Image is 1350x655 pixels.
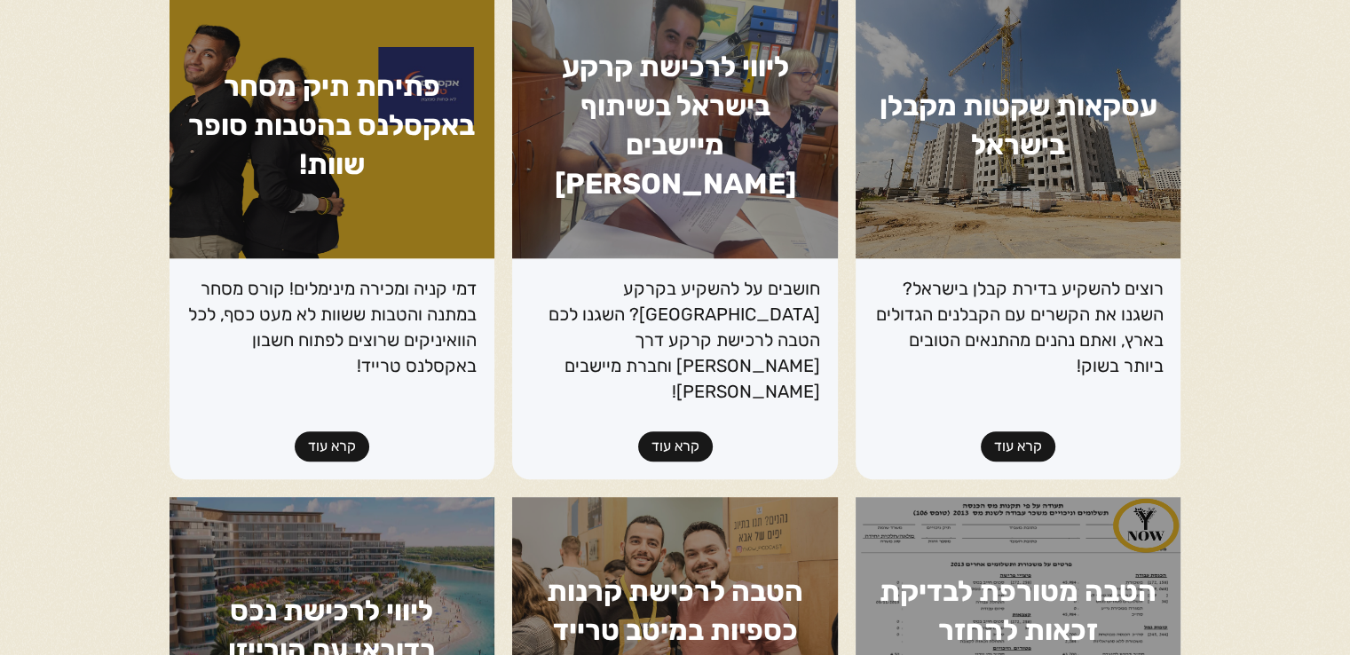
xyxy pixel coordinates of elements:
[981,431,1055,462] a: קרא עוד
[187,276,478,379] p: דמי קניה ומכירה מינימלים! קורס מסחר במתנה והטבות ששוות לא מעט כסף, לכל הוואיניקים שרוצים לפתוח חש...
[295,431,369,462] a: קרא עוד
[873,276,1164,379] p: רוצים להשקיע בדירת קבלן בישראל? השגנו את הקשרים עם הקבלנים הגדולים בארץ, ואתם נהנים מהתנאים הטובי...
[530,276,820,405] p: חושבים על להשקיע בקרקע [GEOGRAPHIC_DATA]? השגנו לכם הטבה לרכישת קרקע דרך [PERSON_NAME] וחברת מייש...
[638,431,713,462] a: קרא עוד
